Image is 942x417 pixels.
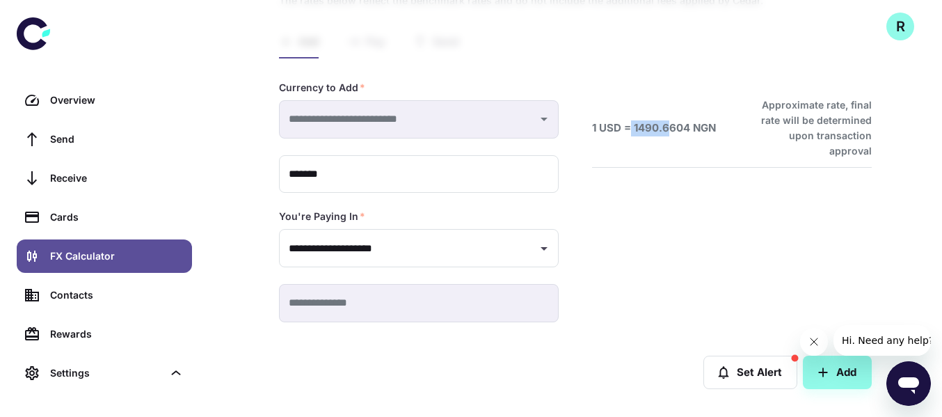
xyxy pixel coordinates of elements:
[8,10,100,21] span: Hi. Need any help?
[17,162,192,195] a: Receive
[50,132,184,147] div: Send
[17,84,192,117] a: Overview
[534,239,554,258] button: Open
[50,365,163,381] div: Settings
[279,81,365,95] label: Currency to Add
[50,210,184,225] div: Cards
[746,97,872,159] h6: Approximate rate, final rate will be determined upon transaction approval
[17,239,192,273] a: FX Calculator
[886,361,931,406] iframe: Button to launch messaging window
[50,326,184,342] div: Rewards
[17,278,192,312] a: Contacts
[833,325,931,356] iframe: Message from company
[17,317,192,351] a: Rewards
[17,123,192,156] a: Send
[886,13,914,40] button: R
[17,356,192,390] div: Settings
[703,356,797,389] button: Set Alert
[279,210,365,223] label: You're Paying In
[50,93,184,108] div: Overview
[17,200,192,234] a: Cards
[592,120,716,136] h6: 1 USD = 1490.6604 NGN
[803,356,872,389] button: Add
[50,249,184,264] div: FX Calculator
[800,328,828,356] iframe: Close message
[50,288,184,303] div: Contacts
[50,171,184,186] div: Receive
